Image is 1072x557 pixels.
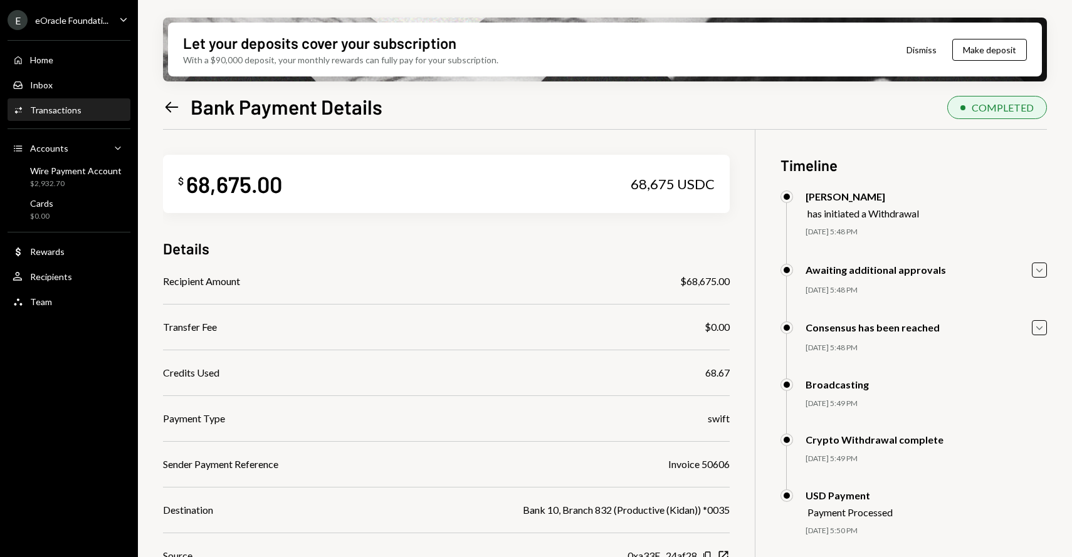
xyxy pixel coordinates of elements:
div: [DATE] 5:48 PM [806,343,1047,353]
a: Transactions [8,98,130,121]
a: Accounts [8,137,130,159]
div: 68.67 [705,365,730,380]
button: Dismiss [891,35,952,65]
div: Rewards [30,246,65,257]
div: [DATE] 5:48 PM [806,285,1047,296]
div: Crypto Withdrawal complete [806,434,943,445]
div: Transactions [30,105,81,115]
div: Home [30,55,53,65]
div: [DATE] 5:48 PM [806,227,1047,237]
div: Consensus has been reached [806,321,940,333]
a: Home [8,48,130,71]
div: Team [30,296,52,307]
div: COMPLETED [972,102,1034,113]
div: With a $90,000 deposit, your monthly rewards can fully pay for your subscription. [183,53,498,66]
div: Awaiting additional approvals [806,264,946,276]
h1: Bank Payment Details [191,94,382,119]
a: Cards$0.00 [8,194,130,224]
h3: Timeline [780,155,1047,175]
div: Credits Used [163,365,219,380]
div: eOracle Foundati... [35,15,108,26]
div: $2,932.70 [30,179,122,189]
div: $ [178,175,184,187]
div: swift [708,411,730,426]
a: Inbox [8,73,130,96]
a: Wire Payment Account$2,932.70 [8,162,130,192]
div: Payment Processed [807,506,893,518]
div: Destination [163,502,213,518]
a: Recipients [8,265,130,288]
div: 68,675.00 [186,170,282,198]
div: [DATE] 5:50 PM [806,526,1047,536]
div: Recipients [30,271,72,282]
div: USD Payment [806,489,893,501]
div: Broadcasting [806,378,869,390]
div: $0.00 [705,320,730,335]
div: Bank 10, Branch 832 (Productive (Kidan)) *0035 [523,502,730,518]
div: Invoice 50606 [668,457,730,472]
h3: Details [163,238,209,259]
div: [DATE] 5:49 PM [806,398,1047,409]
div: $0.00 [30,211,53,222]
a: Team [8,290,130,313]
div: Recipient Amount [163,274,240,289]
div: Wire Payment Account [30,165,122,176]
div: [PERSON_NAME] [806,190,919,202]
div: Inbox [30,80,53,90]
div: Cards [30,198,53,209]
div: Sender Payment Reference [163,457,278,472]
div: $68,675.00 [680,274,730,289]
div: [DATE] 5:49 PM [806,454,1047,464]
div: has initiated a Withdrawal [807,207,919,219]
div: Accounts [30,143,68,154]
a: Rewards [8,240,130,263]
div: Payment Type [163,411,225,426]
div: Let your deposits cover your subscription [183,33,456,53]
button: Make deposit [952,39,1027,61]
div: Transfer Fee [163,320,217,335]
div: 68,675 USDC [631,175,715,193]
div: E [8,10,28,30]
